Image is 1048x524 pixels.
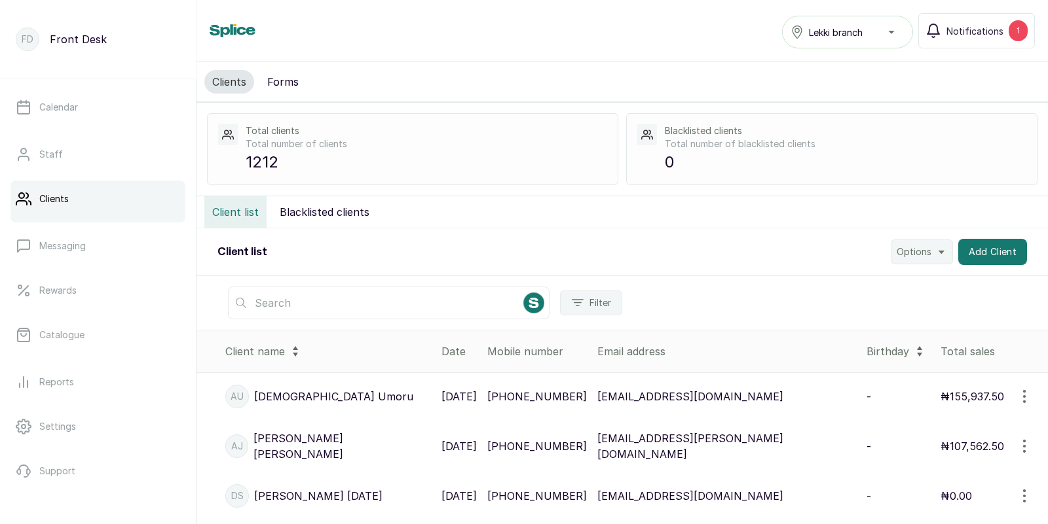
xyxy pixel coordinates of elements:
p: Catalogue [39,328,84,341]
p: Clients [39,192,69,205]
span: Lekki branch [809,26,863,39]
h2: Client list [217,244,267,260]
p: [PHONE_NUMBER] [487,438,587,454]
p: Reports [39,376,74,389]
p: FD [22,33,33,46]
p: [PERSON_NAME] [PERSON_NAME] [253,430,431,462]
p: AJ [231,440,243,453]
button: Filter [560,290,622,315]
p: Total clients [246,124,607,137]
p: Blacklisted clients [665,124,1026,137]
a: Catalogue [10,317,185,353]
button: Forms [259,70,307,94]
div: Total sales [941,343,1043,359]
div: Email address [597,343,856,359]
a: Settings [10,408,185,445]
button: Client list [204,196,267,228]
span: Options [897,245,931,258]
p: [PHONE_NUMBER] [487,389,587,404]
p: Settings [39,420,76,433]
p: [PERSON_NAME] [DATE] [254,488,383,504]
p: 0 [665,150,1026,174]
button: Blacklisted clients [272,196,377,228]
input: Search [228,287,550,319]
p: ₦155,937.50 [941,389,1004,404]
p: Total number of clients [246,137,607,150]
p: Rewards [39,284,77,297]
button: Options [891,239,953,264]
button: Notifications1 [918,13,1035,48]
div: Date [441,343,477,359]
p: - [867,389,871,404]
span: Filter [589,296,611,309]
div: Client name [225,341,431,362]
p: [EMAIL_ADDRESS][DOMAIN_NAME] [597,488,783,504]
p: - [867,488,871,504]
span: Notifications [946,24,1003,38]
a: Calendar [10,89,185,126]
div: Birthday [867,341,930,362]
p: ₦107,562.50 [941,438,1004,454]
p: [EMAIL_ADDRESS][DOMAIN_NAME] [597,389,783,404]
p: [EMAIL_ADDRESS][PERSON_NAME][DOMAIN_NAME] [597,430,856,462]
p: [PHONE_NUMBER] [487,488,587,504]
p: - [867,438,871,454]
p: ₦0.00 [941,488,972,504]
p: [DATE] [441,438,477,454]
p: [DATE] [441,488,477,504]
p: Calendar [39,101,78,114]
button: Lekki branch [782,16,913,48]
p: Front Desk [50,31,107,47]
p: DS [231,489,244,502]
p: Support [39,464,75,478]
p: [DATE] [441,389,477,404]
p: AU [231,390,244,403]
p: Total number of blacklisted clients [665,137,1026,150]
a: Clients [10,181,185,217]
p: Messaging [39,239,86,253]
a: Support [10,453,185,489]
a: Messaging [10,228,185,264]
button: Add Client [958,239,1028,265]
a: Reports [10,364,185,400]
button: Clients [204,70,254,94]
div: 1 [1009,20,1028,41]
a: Rewards [10,272,185,309]
p: 1212 [246,150,607,174]
a: Staff [10,136,185,173]
div: Mobile number [487,343,587,359]
p: [DEMOGRAPHIC_DATA] Umoru [254,389,413,404]
p: Staff [39,148,63,161]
